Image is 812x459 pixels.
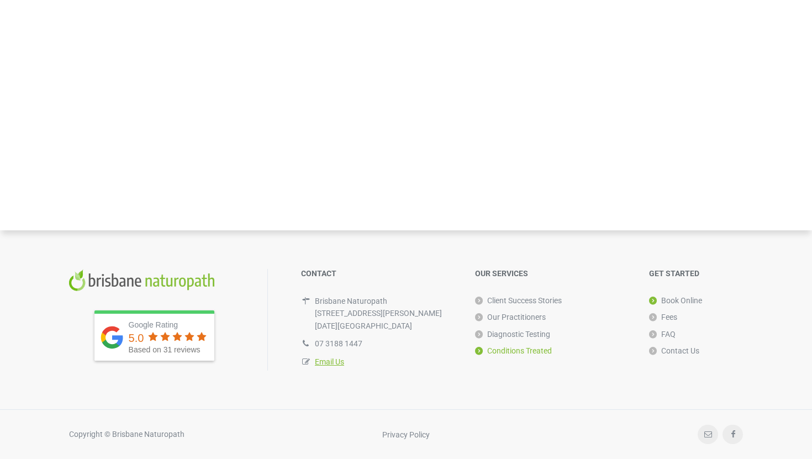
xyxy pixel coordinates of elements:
[69,269,215,291] img: Brisbane Naturopath Logo
[475,269,627,278] h5: OUR SERVICES
[649,269,743,278] h5: GET STARTED
[129,319,209,330] div: Google Rating
[315,295,453,332] div: Brisbane Naturopath [STREET_ADDRESS][PERSON_NAME] [DATE][GEOGRAPHIC_DATA]
[69,428,184,440] div: Copyright © Brisbane Naturopath
[129,333,144,344] div: 5.0
[723,425,743,444] a: Facebook
[475,309,546,325] a: Our Practitioners
[475,342,552,359] a: Conditions Treated
[649,292,702,309] a: Book Online
[301,269,453,278] h5: CONTACT
[315,337,453,350] div: 07 3188 1447
[382,430,430,439] a: Privacy Policy
[129,345,201,354] span: Based on 31 reviews
[475,292,562,309] a: Client Success Stories
[649,309,677,325] a: Fees
[698,425,718,444] a: Email
[475,326,550,342] a: Diagnostic Testing
[315,357,344,366] a: Email Us
[649,326,676,342] a: FAQ
[649,342,699,359] a: Contact Us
